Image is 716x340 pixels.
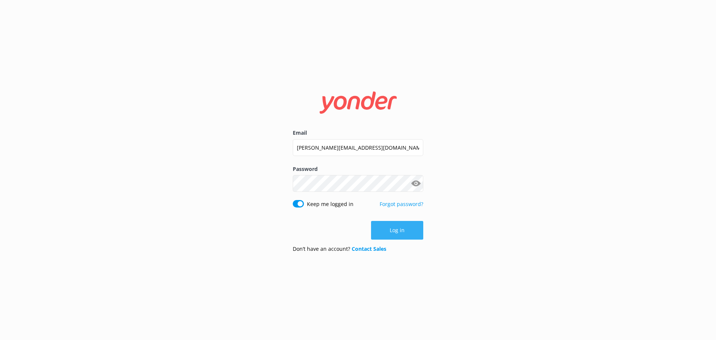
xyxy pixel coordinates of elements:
[293,139,423,156] input: user@emailaddress.com
[380,200,423,208] a: Forgot password?
[293,129,423,137] label: Email
[408,176,423,191] button: Show password
[293,245,386,253] p: Don’t have an account?
[352,245,386,252] a: Contact Sales
[371,221,423,240] button: Log in
[293,165,423,173] label: Password
[307,200,354,208] label: Keep me logged in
